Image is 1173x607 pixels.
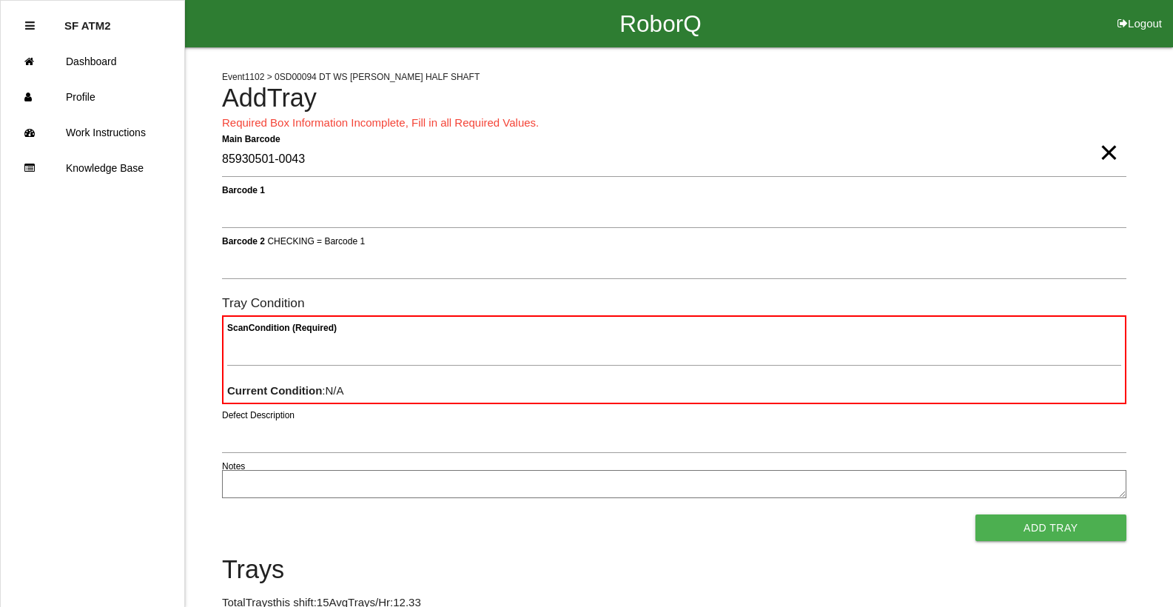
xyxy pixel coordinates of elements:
b: Barcode 1 [222,184,265,195]
span: Event 1102 > 0SD00094 DT WS [PERSON_NAME] HALF SHAFT [222,72,480,82]
p: SF ATM2 [64,8,111,32]
span: CHECKING = Barcode 1 [267,235,365,246]
span: : N/A [227,384,344,397]
a: Work Instructions [1,115,184,150]
b: Main Barcode [222,133,280,144]
b: Scan Condition (Required) [227,322,337,332]
a: Knowledge Base [1,150,184,186]
b: Current Condition [227,384,322,397]
a: Profile [1,79,184,115]
b: Barcode 2 [222,235,265,246]
p: Required Box Information Incomplete, Fill in all Required Values. [222,115,1126,132]
span: Clear Input [1099,123,1118,152]
h4: Trays [222,556,1126,584]
label: Notes [222,460,245,473]
div: Close [25,8,35,44]
h6: Tray Condition [222,296,1126,310]
button: Add Tray [975,514,1126,541]
a: Dashboard [1,44,184,79]
label: Defect Description [222,409,295,422]
input: Required [222,143,1126,177]
h4: Add Tray [222,84,1126,113]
